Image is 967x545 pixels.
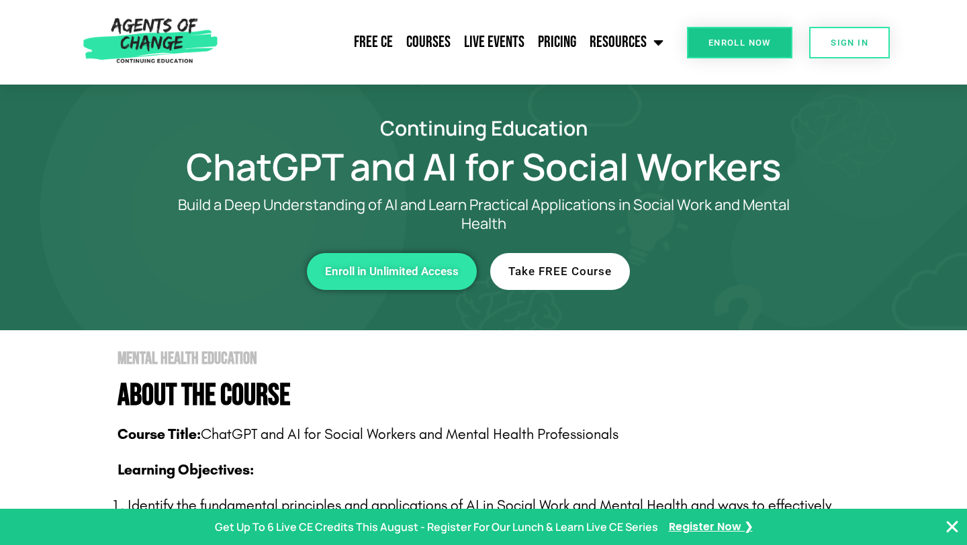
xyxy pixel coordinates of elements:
[118,381,866,411] h4: About The Course
[118,424,866,445] p: ChatGPT and AI for Social Workers and Mental Health Professionals
[101,118,866,138] h2: Continuing Education
[118,350,866,367] h2: Mental Health Education
[809,27,890,58] a: SIGN IN
[224,26,671,59] nav: Menu
[687,27,792,58] a: Enroll Now
[118,461,254,479] b: Learning Objectives:
[583,26,670,59] a: Resources
[490,253,630,290] a: Take FREE Course
[708,38,771,47] span: Enroll Now
[118,426,201,443] b: Course Title:
[669,517,753,537] a: Register Now ❯
[215,517,658,537] p: Get Up To 6 Live CE Credits This August - Register For Our Lunch & Learn Live CE Series
[944,519,960,535] button: Close Banner
[325,266,459,277] span: Enroll in Unlimited Access
[457,26,531,59] a: Live Events
[154,195,813,233] p: Build a Deep Understanding of AI and Learn Practical Applications in Social Work and Mental Health
[307,253,477,290] a: Enroll in Unlimited Access
[508,266,612,277] span: Take FREE Course
[128,495,866,537] p: Identify the fundamental principles and applications of AI in Social Work and Mental Health and w...
[400,26,457,59] a: Courses
[101,151,866,182] h1: ChatGPT and AI for Social Workers
[831,38,868,47] span: SIGN IN
[531,26,583,59] a: Pricing
[347,26,400,59] a: Free CE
